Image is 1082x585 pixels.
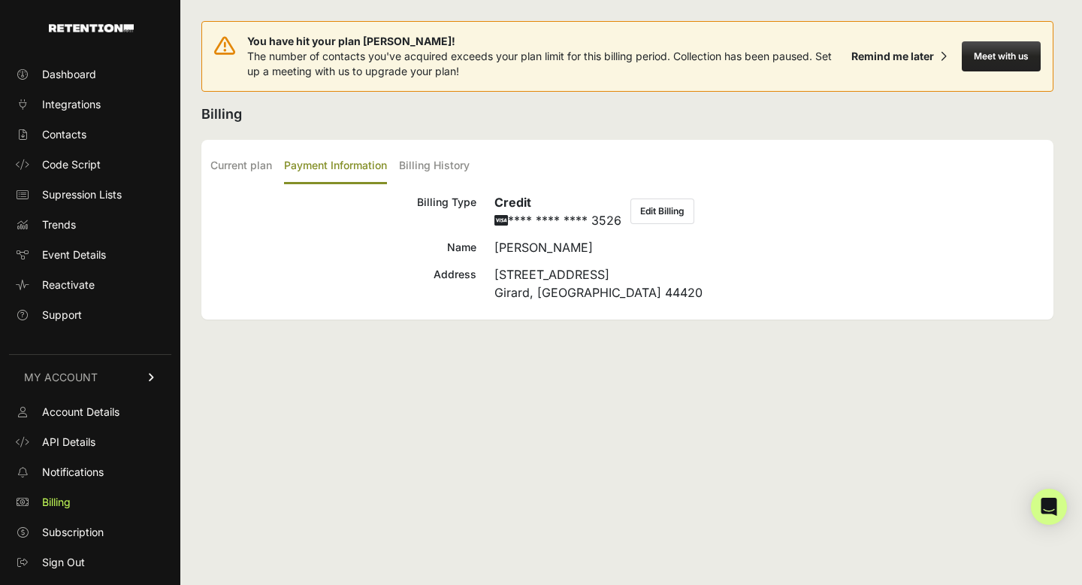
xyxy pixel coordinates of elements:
[494,265,1044,302] div: [STREET_ADDRESS] Girard, [GEOGRAPHIC_DATA] 44420
[42,97,101,112] span: Integrations
[9,183,171,207] a: Supression Lists
[1031,489,1067,525] div: Open Intercom Messenger
[9,213,171,237] a: Trends
[42,127,86,142] span: Contacts
[9,460,171,484] a: Notifications
[42,555,85,570] span: Sign Out
[42,495,71,510] span: Billing
[42,465,104,480] span: Notifications
[42,308,82,323] span: Support
[494,193,621,211] h6: Credit
[42,247,106,262] span: Event Details
[284,149,387,184] label: Payment Information
[851,49,934,64] div: Remind me later
[42,217,76,232] span: Trends
[210,238,476,256] div: Name
[9,490,171,514] a: Billing
[9,400,171,424] a: Account Details
[630,199,694,224] button: Edit Billing
[210,193,476,229] div: Billing Type
[24,370,98,385] span: MY ACCOUNT
[49,24,134,32] img: Retention.com
[9,354,171,400] a: MY ACCOUNT
[9,520,171,544] a: Subscription
[210,149,272,184] label: Current plan
[9,273,171,297] a: Reactivate
[845,43,953,70] button: Remind me later
[399,149,470,184] label: Billing History
[42,405,119,420] span: Account Details
[42,187,122,202] span: Supression Lists
[9,123,171,147] a: Contacts
[9,92,171,117] a: Integrations
[42,435,95,450] span: API Details
[9,550,171,574] a: Sign Out
[9,303,171,327] a: Support
[42,277,95,292] span: Reactivate
[42,67,96,82] span: Dashboard
[9,153,171,177] a: Code Script
[247,34,845,49] span: You have hit your plan [PERSON_NAME]!
[42,525,104,540] span: Subscription
[962,41,1041,71] button: Meet with us
[210,265,476,302] div: Address
[9,430,171,454] a: API Details
[494,238,1044,256] div: [PERSON_NAME]
[9,62,171,86] a: Dashboard
[201,104,1053,125] h2: Billing
[247,50,832,77] span: The number of contacts you've acquired exceeds your plan limit for this billing period. Collectio...
[9,243,171,267] a: Event Details
[42,157,101,172] span: Code Script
